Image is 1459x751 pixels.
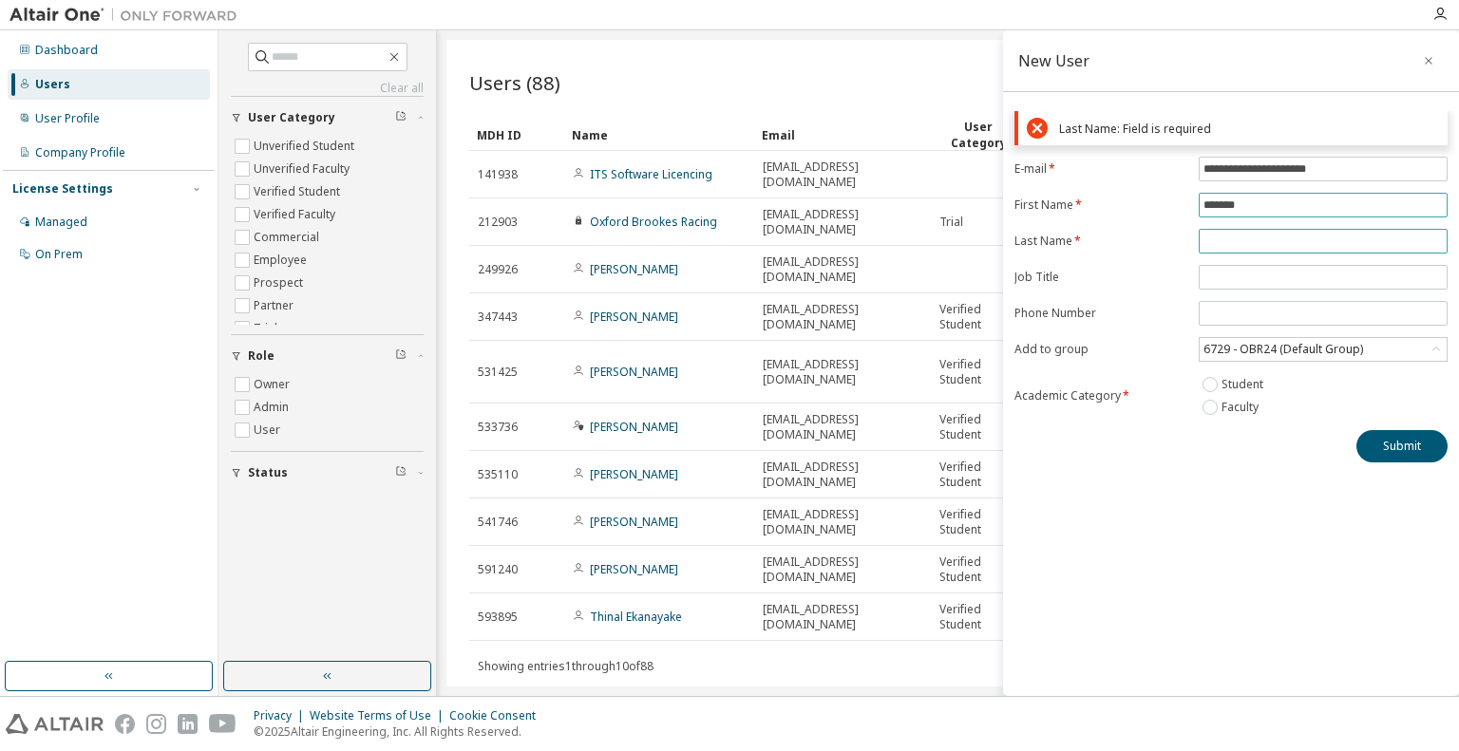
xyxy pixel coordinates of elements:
span: 541746 [478,515,518,530]
label: Verified Faculty [254,203,339,226]
span: Trial [939,215,963,230]
label: Student [1222,373,1267,396]
label: Employee [254,249,311,272]
label: Admin [254,396,293,419]
div: Name [572,120,747,150]
a: [PERSON_NAME] [590,466,678,482]
button: Status [231,452,424,494]
label: Partner [254,294,297,317]
p: © 2025 Altair Engineering, Inc. All Rights Reserved. [254,723,547,740]
img: instagram.svg [146,714,166,734]
div: User Profile [35,111,100,126]
img: Altair One [9,6,247,25]
label: Commercial [254,226,323,249]
a: [PERSON_NAME] [590,561,678,577]
button: Submit [1356,430,1448,462]
div: Last Name: Field is required [1059,122,1439,136]
a: Thinal Ekanayake [590,609,682,625]
span: [EMAIL_ADDRESS][DOMAIN_NAME] [763,507,922,537]
div: MDH ID [477,120,557,150]
span: 212903 [478,215,518,230]
span: 249926 [478,262,518,277]
label: Verified Student [254,180,344,203]
div: Managed [35,215,87,230]
span: User Category [248,110,335,125]
label: Add to group [1014,342,1187,357]
label: First Name [1014,197,1187,213]
span: 535110 [478,467,518,482]
div: Privacy [254,708,310,723]
img: youtube.svg [209,714,237,734]
span: [EMAIL_ADDRESS][DOMAIN_NAME] [763,160,922,190]
span: 593895 [478,610,518,625]
span: Verified Student [939,460,1017,490]
div: Company Profile [35,145,125,160]
div: Email [762,120,923,150]
label: Faculty [1222,396,1262,419]
span: [EMAIL_ADDRESS][DOMAIN_NAME] [763,460,922,490]
span: Role [248,348,275,364]
span: Clear filter [395,348,407,364]
a: ITS Software Licencing [590,166,712,182]
span: Status [248,465,288,480]
a: Clear all [231,81,424,96]
a: Oxford Brookes Racing [590,214,717,230]
a: [PERSON_NAME] [590,261,678,277]
label: Last Name [1014,234,1187,249]
label: Job Title [1014,270,1187,285]
span: [EMAIL_ADDRESS][DOMAIN_NAME] [763,254,922,285]
div: 6729 - OBR24 (Default Group) [1200,338,1447,361]
label: Trial [254,317,281,340]
label: Phone Number [1014,306,1187,321]
span: [EMAIL_ADDRESS][DOMAIN_NAME] [763,207,922,237]
span: [EMAIL_ADDRESS][DOMAIN_NAME] [763,357,922,387]
span: 591240 [478,562,518,577]
span: 533736 [478,420,518,435]
span: Clear filter [395,465,407,480]
div: 6729 - OBR24 (Default Group) [1201,339,1366,360]
span: [EMAIL_ADDRESS][DOMAIN_NAME] [763,412,922,442]
img: facebook.svg [115,714,135,734]
label: E-mail [1014,161,1187,177]
div: License Settings [12,181,113,197]
span: Showing entries 1 through 10 of 88 [478,658,654,674]
a: [PERSON_NAME] [590,514,678,530]
a: [PERSON_NAME] [590,364,678,380]
div: Users [35,77,70,92]
span: Users (88) [469,69,560,96]
span: 531425 [478,365,518,380]
span: Verified Student [939,602,1017,632]
button: Role [231,335,424,377]
label: Owner [254,373,294,396]
div: User Category [938,119,1018,151]
span: Verified Student [939,302,1017,332]
span: 347443 [478,310,518,325]
a: [PERSON_NAME] [590,419,678,435]
label: Unverified Student [254,135,358,158]
span: Verified Student [939,357,1017,387]
span: Verified Student [939,554,1017,585]
img: linkedin.svg [178,714,198,734]
span: Clear filter [395,110,407,125]
label: Academic Category [1014,388,1187,404]
div: New User [1018,53,1090,68]
span: Verified Student [939,507,1017,537]
span: [EMAIL_ADDRESS][DOMAIN_NAME] [763,554,922,585]
a: [PERSON_NAME] [590,309,678,325]
div: Cookie Consent [449,708,547,723]
label: Unverified Faculty [254,158,353,180]
label: Prospect [254,272,307,294]
div: Website Terms of Use [310,708,449,723]
span: 141938 [478,167,518,182]
div: On Prem [35,247,83,262]
span: [EMAIL_ADDRESS][DOMAIN_NAME] [763,602,922,632]
div: Dashboard [35,43,98,58]
span: Verified Student [939,412,1017,442]
span: [EMAIL_ADDRESS][DOMAIN_NAME] [763,302,922,332]
button: User Category [231,97,424,139]
label: User [254,419,284,441]
img: altair_logo.svg [6,714,104,734]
